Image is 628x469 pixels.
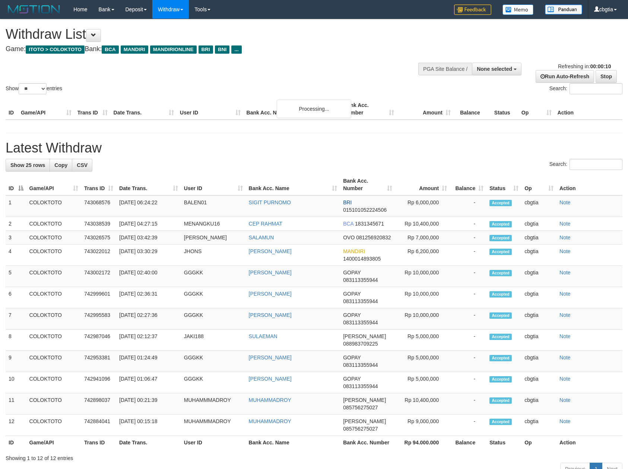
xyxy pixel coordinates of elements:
a: CEP RAHMAT [249,221,283,227]
span: BRI [199,45,213,54]
th: Op [521,436,556,450]
th: Date Trans.: activate to sort column ascending [116,174,181,195]
a: Note [559,418,571,424]
th: Bank Acc. Number [341,98,397,120]
td: 5 [6,266,26,287]
a: SIGIT PURNOMO [249,199,291,205]
th: Status: activate to sort column ascending [486,174,521,195]
td: COLOKTOTO [26,351,82,372]
span: Copy 085756275027 to clipboard [343,426,378,432]
a: Note [559,234,571,240]
img: Button%20Memo.svg [502,4,534,15]
td: COLOKTOTO [26,330,82,351]
td: GGGKK [181,266,246,287]
td: - [450,415,486,436]
td: - [450,393,486,415]
td: GGGKK [181,372,246,393]
td: - [450,308,486,330]
a: Show 25 rows [6,159,50,171]
span: Accepted [489,397,512,404]
span: ITOTO > COLOKTOTO [26,45,85,54]
a: [PERSON_NAME] [249,270,292,276]
td: Rp 10,000,000 [395,308,450,330]
td: JHONS [181,245,246,266]
th: User ID: activate to sort column ascending [181,174,246,195]
td: - [450,287,486,308]
div: Showing 1 to 12 of 12 entries [6,451,622,462]
td: 11 [6,393,26,415]
td: 743022012 [81,245,116,266]
span: Show 25 rows [10,162,45,168]
th: ID [6,98,18,120]
td: cbgtia [521,415,556,436]
td: GGGKK [181,308,246,330]
td: MUHAMMMADROY [181,415,246,436]
td: - [450,372,486,393]
a: Note [559,270,571,276]
a: [PERSON_NAME] [249,248,292,254]
input: Search: [570,159,622,170]
td: Rp 9,000,000 [395,415,450,436]
td: 743026575 [81,231,116,245]
span: Accepted [489,270,512,276]
td: COLOKTOTO [26,393,82,415]
a: CSV [72,159,92,171]
span: Accepted [489,235,512,241]
th: Trans ID: activate to sort column ascending [81,174,116,195]
td: cbgtia [521,231,556,245]
td: [DATE] 00:15:18 [116,415,181,436]
td: Rp 6,000,000 [395,195,450,217]
a: Note [559,333,571,339]
td: 3 [6,231,26,245]
th: Bank Acc. Number: activate to sort column ascending [340,174,395,195]
td: 8 [6,330,26,351]
td: cbgtia [521,372,556,393]
td: COLOKTOTO [26,287,82,308]
td: Rp 5,000,000 [395,351,450,372]
td: 742898037 [81,393,116,415]
th: Bank Acc. Name: activate to sort column ascending [246,174,340,195]
td: 742999601 [81,287,116,308]
td: [DATE] 02:12:37 [116,330,181,351]
th: Balance: activate to sort column ascending [450,174,486,195]
th: Date Trans. [116,436,181,450]
strong: 00:00:10 [590,63,611,69]
td: - [450,330,486,351]
a: Note [559,397,571,403]
td: cbgtia [521,195,556,217]
span: Copy 088983709225 to clipboard [343,341,378,347]
a: Copy [50,159,72,171]
td: cbgtia [521,351,556,372]
th: Trans ID [81,436,116,450]
th: Op: activate to sort column ascending [521,174,556,195]
td: COLOKTOTO [26,195,82,217]
input: Search: [570,83,622,94]
span: Accepted [489,291,512,298]
td: Rp 10,000,000 [395,287,450,308]
td: 742953381 [81,351,116,372]
img: panduan.png [545,4,582,15]
a: Note [559,291,571,297]
a: Note [559,312,571,318]
th: Bank Acc. Name [244,98,341,120]
td: [DATE] 03:42:39 [116,231,181,245]
span: Copy 081256920832 to clipboard [356,234,391,240]
td: MENANGKU16 [181,217,246,231]
td: [DATE] 02:40:00 [116,266,181,287]
td: COLOKTOTO [26,245,82,266]
td: 742941096 [81,372,116,393]
span: BCA [102,45,118,54]
td: 6 [6,287,26,308]
td: [DATE] 03:30:29 [116,245,181,266]
td: 743068576 [81,195,116,217]
span: None selected [477,66,512,72]
td: cbgtia [521,217,556,231]
th: Amount: activate to sort column ascending [395,174,450,195]
span: Accepted [489,334,512,340]
th: Rp 94.000.000 [395,436,450,450]
span: ... [231,45,241,54]
td: - [450,245,486,266]
span: MANDIRIONLINE [150,45,197,54]
span: [PERSON_NAME] [343,397,386,403]
td: [DATE] 01:06:47 [116,372,181,393]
